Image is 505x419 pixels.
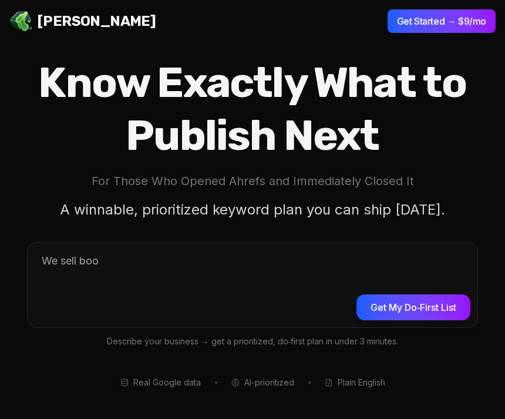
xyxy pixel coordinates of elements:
h1: Know Exactly What to Publish Next [9,56,496,162]
img: Jello SEO Logo [9,9,33,33]
p: For Those Who Opened Ahrefs and Immediately Closed It [9,172,496,191]
span: Plain English [338,377,385,388]
button: Get Started → $9/mo [388,9,496,33]
span: [PERSON_NAME] [38,12,156,31]
p: A winnable, prioritized keyword plan you can ship [DATE]. [53,196,452,223]
p: Describe your business → get a prioritized, do‑first plan in under 3 minutes. [27,335,478,348]
span: Real Google data [133,377,201,388]
button: Get My Do‑First List [356,294,470,320]
span: AI-prioritized [244,377,294,388]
